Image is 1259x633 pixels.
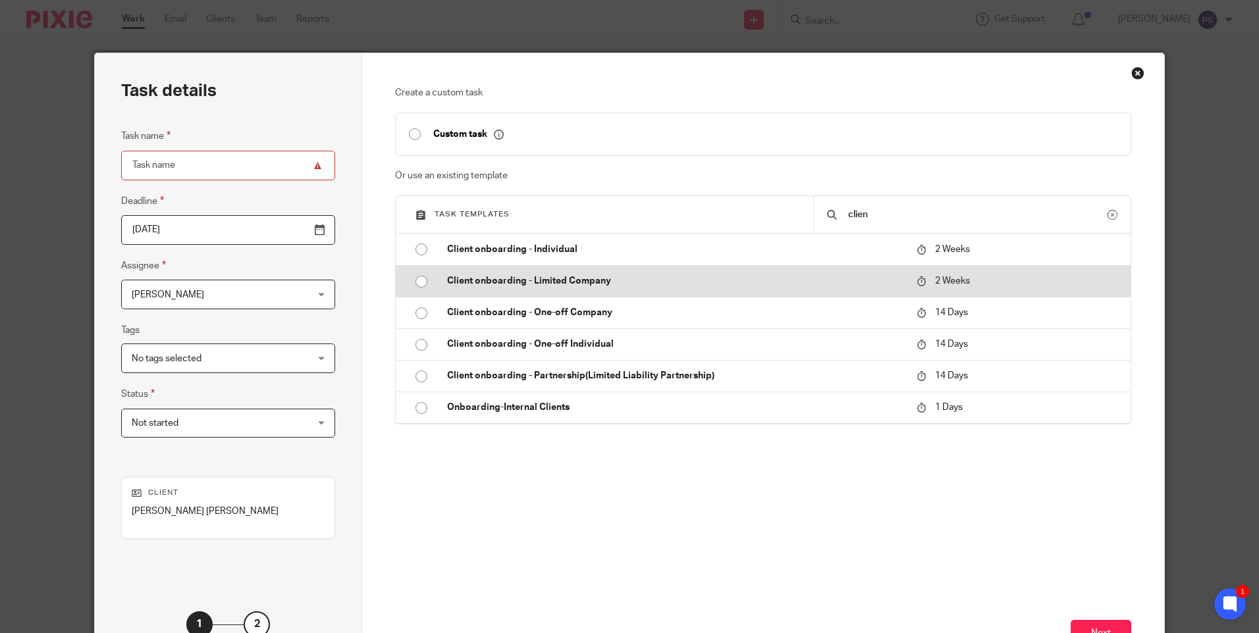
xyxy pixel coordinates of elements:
[1131,66,1144,80] div: Close this dialog window
[935,276,970,286] span: 2 Weeks
[447,369,903,382] p: Client onboarding - Partnership(Limited Liability Partnership)
[132,418,178,428] span: Not started
[447,401,903,414] p: Onboarding-Internal Clients
[935,308,968,317] span: 14 Days
[132,354,201,363] span: No tags selected
[447,243,903,256] p: Client onboarding - Individual
[132,488,325,498] p: Client
[395,169,1131,182] p: Or use an existing template
[847,207,1108,222] input: Search...
[132,505,325,518] p: [PERSON_NAME] [PERSON_NAME]
[935,245,970,254] span: 2 Weeks
[121,324,140,337] label: Tags
[447,274,903,288] p: Client onboarding - Limited Company
[435,211,510,218] span: Task templates
[121,386,155,401] label: Status
[935,371,968,380] span: 14 Days
[121,215,335,245] input: Pick a date
[121,258,166,273] label: Assignee
[935,340,968,349] span: 14 Days
[935,403,963,412] span: 1 Days
[121,151,335,180] input: Task name
[447,338,903,351] p: Client onboarding - One-off Individual
[121,128,171,143] label: Task name
[132,290,204,299] span: [PERSON_NAME]
[447,306,903,319] p: Client onboarding - One-off Company
[1236,585,1249,598] div: 1
[121,80,217,102] h2: Task details
[121,193,164,209] label: Deadline
[433,128,504,140] p: Custom task
[395,86,1131,99] p: Create a custom task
